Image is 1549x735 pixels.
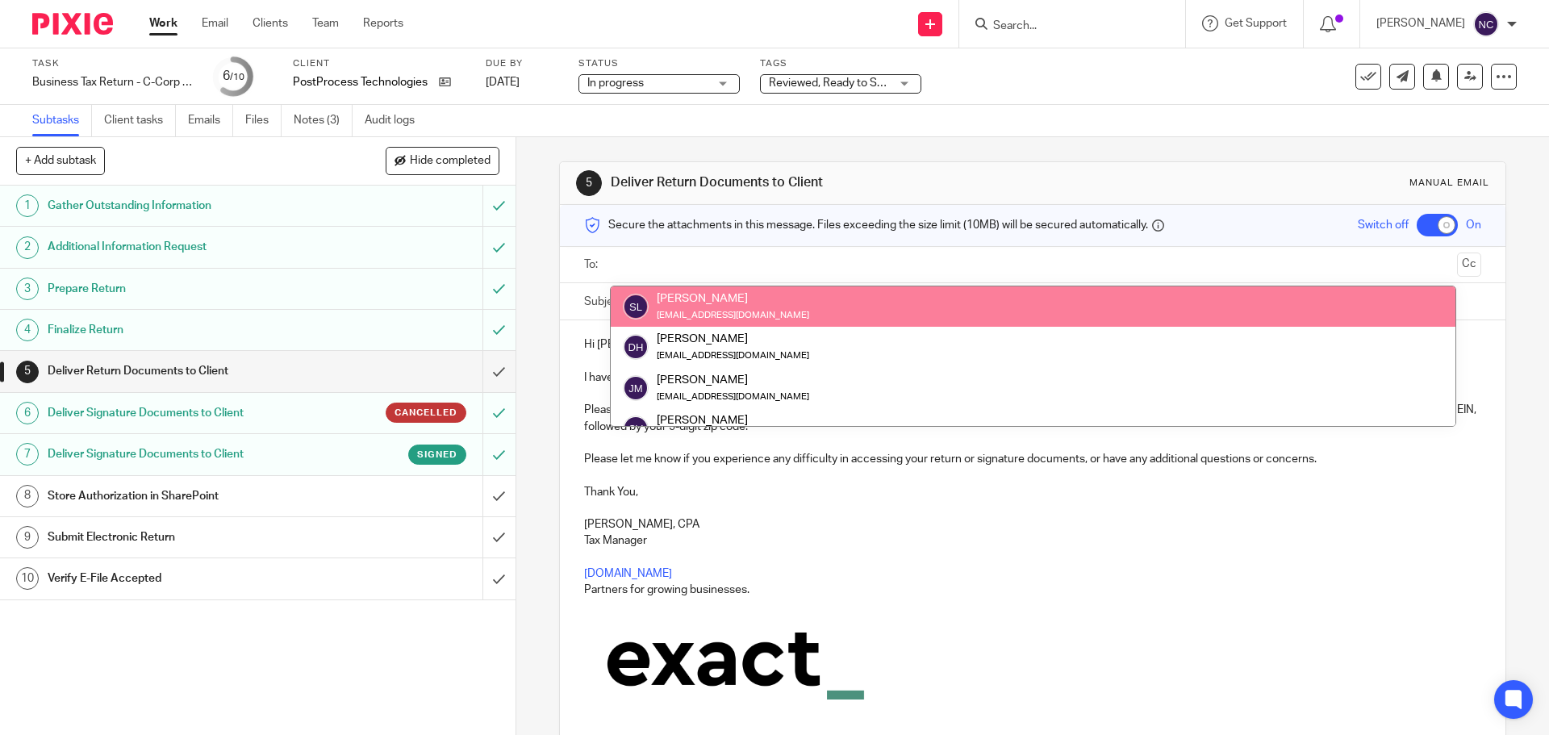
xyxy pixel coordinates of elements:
span: Signed [417,448,457,461]
img: svg%3E [623,334,649,360]
label: Tags [760,57,921,70]
span: On [1466,217,1481,233]
span: Hide completed [410,155,491,168]
p: [PERSON_NAME], CPA [584,516,1480,532]
small: [EMAIL_ADDRESS][DOMAIN_NAME] [657,351,809,360]
h1: Submit Electronic Return [48,525,327,549]
div: 7 [16,443,39,466]
div: [PERSON_NAME] [657,412,809,428]
span: Cancelled [395,406,457,420]
span: Reviewed, Ready to Send + 2 [769,77,914,89]
input: Search [992,19,1137,34]
p: I have updated the tax return with the changes you have noted. [584,370,1480,386]
a: Emails [188,105,233,136]
p: [PERSON_NAME] [1376,15,1465,31]
a: Files [245,105,282,136]
div: Manual email [1409,177,1489,190]
h1: Deliver Return Documents to Client [48,359,327,383]
div: Business Tax Return - C-Corp - On Extension [32,74,194,90]
h1: Finalize Return [48,318,327,342]
div: 3 [16,278,39,300]
span: In progress [587,77,644,89]
div: 6 [16,402,39,424]
p: Please let me know if you experience any difficulty in accessing your return or signature documen... [584,451,1480,467]
p: Hi [PERSON_NAME] and [PERSON_NAME], [584,336,1480,353]
label: Subject: [584,294,626,310]
a: Work [149,15,177,31]
img: Image [584,615,885,712]
div: [PERSON_NAME] [657,331,809,347]
button: Cc [1457,253,1481,277]
p: Tax Manager [584,532,1480,549]
button: Hide completed [386,147,499,174]
h1: Gather Outstanding Information [48,194,327,218]
div: [PERSON_NAME] [657,371,809,387]
div: [PERSON_NAME] [657,290,809,307]
p: Thank You, [584,484,1480,500]
img: svg%3E [623,294,649,319]
h1: Deliver Signature Documents to Client [48,401,327,425]
div: 10 [16,567,39,590]
div: 5 [16,361,39,383]
label: To: [584,257,602,273]
a: Audit logs [365,105,427,136]
h1: Prepare Return [48,277,327,301]
span: Get Support [1225,18,1287,29]
div: 9 [16,526,39,549]
img: svg%3E [1473,11,1499,37]
h1: Deliver Signature Documents to Client [48,442,327,466]
small: [EMAIL_ADDRESS][DOMAIN_NAME] [657,392,809,401]
a: Clients [253,15,288,31]
a: Subtasks [32,105,92,136]
a: [DOMAIN_NAME] [584,568,672,579]
label: Task [32,57,194,70]
label: Status [578,57,740,70]
span: Secure the attachments in this message. Files exceeding the size limit (10MB) will be secured aut... [608,217,1148,233]
label: Client [293,57,466,70]
p: Please see the link to these returns at the bottom of this email. The returns are passphrase-prot... [584,402,1480,435]
button: + Add subtask [16,147,105,174]
h1: Store Authorization in SharePoint [48,484,327,508]
span: [DATE] [486,77,520,88]
label: Due by [486,57,558,70]
div: 8 [16,485,39,507]
img: svg%3E [623,416,649,441]
p: PostProcess Technologies Inc [293,74,431,90]
a: Reports [363,15,403,31]
small: /10 [230,73,244,81]
div: 6 [223,67,244,86]
h1: Deliver Return Documents to Client [611,174,1067,191]
h1: Additional Information Request [48,235,327,259]
h1: Verify E-File Accepted [48,566,327,591]
a: Notes (3) [294,105,353,136]
img: svg%3E [623,375,649,401]
div: 2 [16,236,39,259]
p: Partners for growing businesses. [584,582,1480,598]
a: Client tasks [104,105,176,136]
div: 1 [16,194,39,217]
a: Email [202,15,228,31]
a: Team [312,15,339,31]
img: Pixie [32,13,113,35]
small: [EMAIL_ADDRESS][DOMAIN_NAME] [657,311,809,319]
div: 4 [16,319,39,341]
span: Switch off [1358,217,1409,233]
div: 5 [576,170,602,196]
